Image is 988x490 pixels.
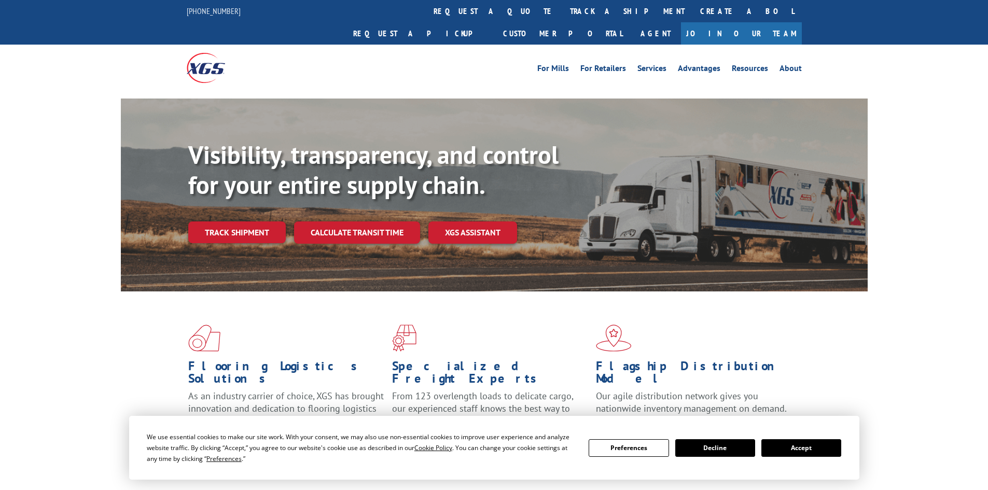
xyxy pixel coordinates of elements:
h1: Flooring Logistics Solutions [188,360,384,390]
a: Resources [732,64,768,76]
a: Join Our Team [681,22,802,45]
a: Agent [630,22,681,45]
a: For Mills [537,64,569,76]
a: [PHONE_NUMBER] [187,6,241,16]
span: Cookie Policy [414,443,452,452]
span: As an industry carrier of choice, XGS has brought innovation and dedication to flooring logistics... [188,390,384,427]
a: About [780,64,802,76]
button: Decline [675,439,755,457]
a: XGS ASSISTANT [428,221,517,244]
a: Track shipment [188,221,286,243]
a: Services [637,64,666,76]
button: Accept [761,439,841,457]
div: Cookie Consent Prompt [129,416,859,480]
a: Advantages [678,64,720,76]
img: xgs-icon-total-supply-chain-intelligence-red [188,325,220,352]
a: Calculate transit time [294,221,420,244]
a: Request a pickup [345,22,495,45]
button: Preferences [589,439,669,457]
h1: Flagship Distribution Model [596,360,792,390]
span: Preferences [206,454,242,463]
img: xgs-icon-flagship-distribution-model-red [596,325,632,352]
p: From 123 overlength loads to delicate cargo, our experienced staff knows the best way to move you... [392,390,588,436]
h1: Specialized Freight Experts [392,360,588,390]
a: Customer Portal [495,22,630,45]
a: For Retailers [580,64,626,76]
span: Our agile distribution network gives you nationwide inventory management on demand. [596,390,787,414]
img: xgs-icon-focused-on-flooring-red [392,325,416,352]
b: Visibility, transparency, and control for your entire supply chain. [188,138,559,201]
div: We use essential cookies to make our site work. With your consent, we may also use non-essential ... [147,431,576,464]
